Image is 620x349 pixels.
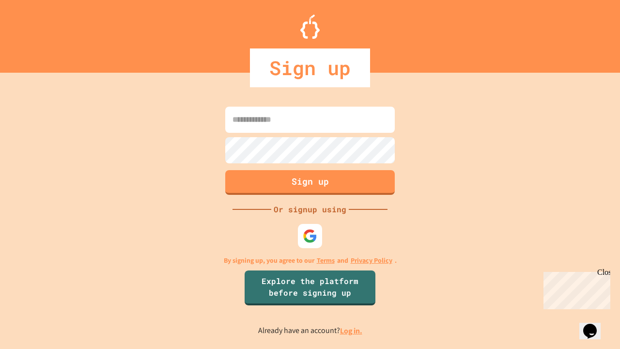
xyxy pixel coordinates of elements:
[225,170,395,195] button: Sign up
[4,4,67,62] div: Chat with us now!Close
[317,255,335,266] a: Terms
[351,255,392,266] a: Privacy Policy
[303,229,317,243] img: google-icon.svg
[224,255,397,266] p: By signing up, you agree to our and .
[340,326,362,336] a: Log in.
[579,310,610,339] iframe: chat widget
[245,270,375,305] a: Explore the platform before signing up
[540,268,610,309] iframe: chat widget
[250,48,370,87] div: Sign up
[258,325,362,337] p: Already have an account?
[271,204,349,215] div: Or signup using
[300,15,320,39] img: Logo.svg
